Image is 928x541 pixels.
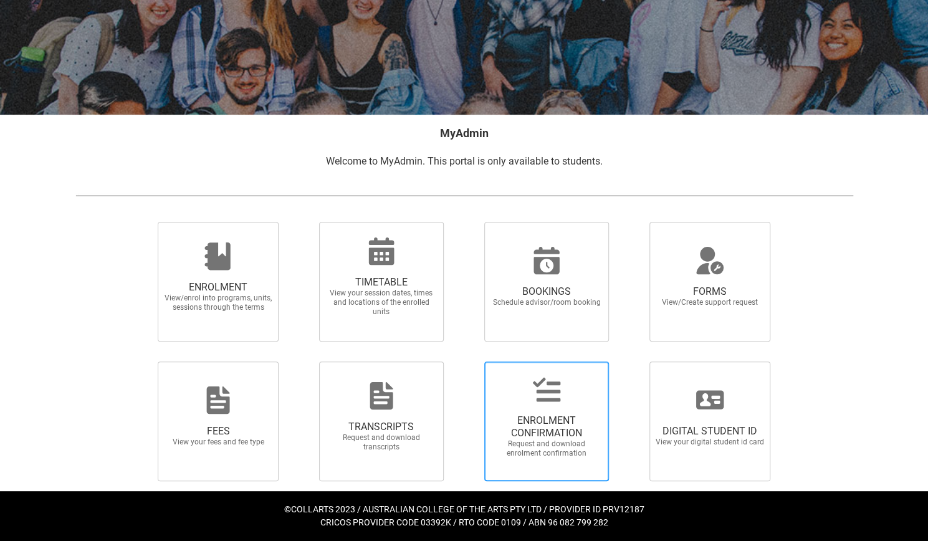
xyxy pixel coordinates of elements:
[655,285,765,298] span: FORMS
[163,425,273,438] span: FEES
[327,276,436,289] span: TIMETABLE
[327,421,436,433] span: TRANSCRIPTS
[492,298,601,307] span: Schedule advisor/room booking
[655,298,765,307] span: View/Create support request
[163,294,273,312] span: View/enrol into programs, units, sessions through the terms
[75,125,853,141] h2: MyAdmin
[655,425,765,438] span: DIGITAL STUDENT ID
[492,285,601,298] span: BOOKINGS
[655,438,765,447] span: View your digital student id card
[327,289,436,317] span: View your session dates, times and locations of the enrolled units
[492,439,601,458] span: Request and download enrolment confirmation
[163,438,273,447] span: View your fees and fee type
[326,155,603,167] span: Welcome to MyAdmin. This portal is only available to students.
[327,433,436,452] span: Request and download transcripts
[492,414,601,439] span: ENROLMENT CONFIRMATION
[163,281,273,294] span: ENROLMENT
